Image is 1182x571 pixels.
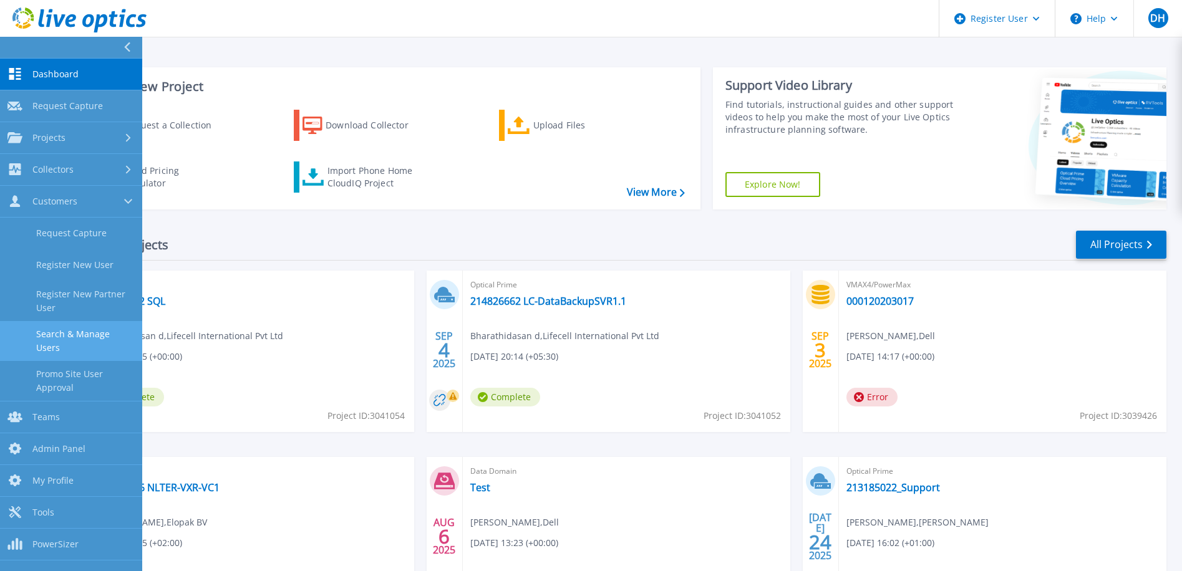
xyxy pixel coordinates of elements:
[704,409,781,423] span: Project ID: 3041052
[124,113,224,138] div: Request a Collection
[32,164,74,175] span: Collectors
[32,196,77,207] span: Customers
[432,327,456,373] div: SEP 2025
[89,80,684,94] h3: Start a New Project
[1076,231,1166,259] a: All Projects
[815,345,826,355] span: 3
[846,464,1159,478] span: Optical Prime
[94,278,407,292] span: SQL Server
[32,132,65,143] span: Projects
[94,516,207,529] span: [PERSON_NAME] , Elopak BV
[327,165,425,190] div: Import Phone Home CloudIQ Project
[94,329,283,343] span: Bharathidasan d , Lifecell International Pvt Ltd
[32,443,85,454] span: Admin Panel
[438,345,450,355] span: 4
[438,531,450,542] span: 6
[294,110,433,141] a: Download Collector
[94,481,220,494] a: 213698176 NLTER-VXR-VC1
[470,516,559,529] span: [PERSON_NAME] , Dell
[326,113,425,138] div: Download Collector
[846,516,989,529] span: [PERSON_NAME] , [PERSON_NAME]
[32,475,74,486] span: My Profile
[1150,13,1165,23] span: DH
[470,350,558,363] span: [DATE] 20:14 (+05:30)
[846,329,935,343] span: [PERSON_NAME] , Dell
[809,537,831,547] span: 24
[470,329,659,343] span: Bharathidasan d , Lifecell International Pvt Ltd
[470,464,783,478] span: Data Domain
[1080,409,1157,423] span: Project ID: 3039426
[94,464,407,478] span: Optical Prime
[89,110,228,141] a: Request a Collection
[846,295,914,307] a: 000120203017
[846,350,934,363] span: [DATE] 14:17 (+00:00)
[846,388,898,406] span: Error
[533,113,633,138] div: Upload Files
[846,481,940,494] a: 213185022_Support
[499,110,638,141] a: Upload Files
[846,536,934,550] span: [DATE] 16:02 (+01:00)
[725,98,956,136] div: Find tutorials, instructional guides and other support videos to help you make the most of your L...
[32,411,60,423] span: Teams
[470,278,783,292] span: Optical Prime
[89,161,228,193] a: Cloud Pricing Calculator
[327,409,405,423] span: Project ID: 3041054
[725,172,820,197] a: Explore Now!
[808,327,832,373] div: SEP 2025
[846,278,1159,292] span: VMAX4/PowerMax
[470,481,490,494] a: Test
[470,388,540,406] span: Complete
[808,514,832,559] div: [DATE] 2025
[94,295,165,307] a: 214826662 SQL
[470,295,626,307] a: 214826662 LC-DataBackupSVR1.1
[32,69,79,80] span: Dashboard
[432,514,456,559] div: AUG 2025
[32,100,103,112] span: Request Capture
[122,165,222,190] div: Cloud Pricing Calculator
[725,77,956,94] div: Support Video Library
[470,536,558,550] span: [DATE] 13:23 (+00:00)
[32,507,54,518] span: Tools
[32,539,79,550] span: PowerSizer
[627,186,685,198] a: View More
